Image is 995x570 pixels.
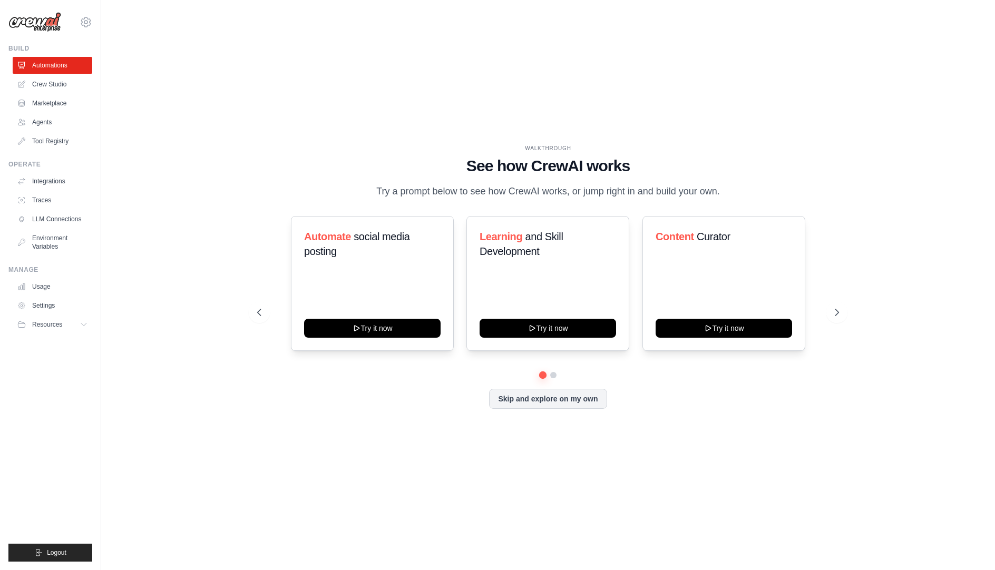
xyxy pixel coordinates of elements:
a: Automations [13,57,92,74]
span: Resources [32,320,62,329]
img: Logo [8,12,61,32]
div: WALKTHROUGH [257,144,839,152]
a: Traces [13,192,92,209]
p: Try a prompt below to see how CrewAI works, or jump right in and build your own. [371,184,725,199]
button: Try it now [304,319,441,338]
span: social media posting [304,231,410,257]
span: Logout [47,548,66,557]
a: LLM Connections [13,211,92,228]
a: Integrations [13,173,92,190]
button: Resources [13,316,92,333]
span: Curator [697,231,730,242]
a: Settings [13,297,92,314]
h1: See how CrewAI works [257,156,839,175]
button: Try it now [656,319,792,338]
button: Skip and explore on my own [489,389,607,409]
span: Content [656,231,694,242]
span: Automate [304,231,351,242]
a: Crew Studio [13,76,92,93]
div: Manage [8,266,92,274]
div: Build [8,44,92,53]
a: Marketplace [13,95,92,112]
span: Learning [480,231,522,242]
div: Operate [8,160,92,169]
a: Agents [13,114,92,131]
a: Tool Registry [13,133,92,150]
button: Try it now [480,319,616,338]
button: Logout [8,544,92,562]
a: Environment Variables [13,230,92,255]
a: Usage [13,278,92,295]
